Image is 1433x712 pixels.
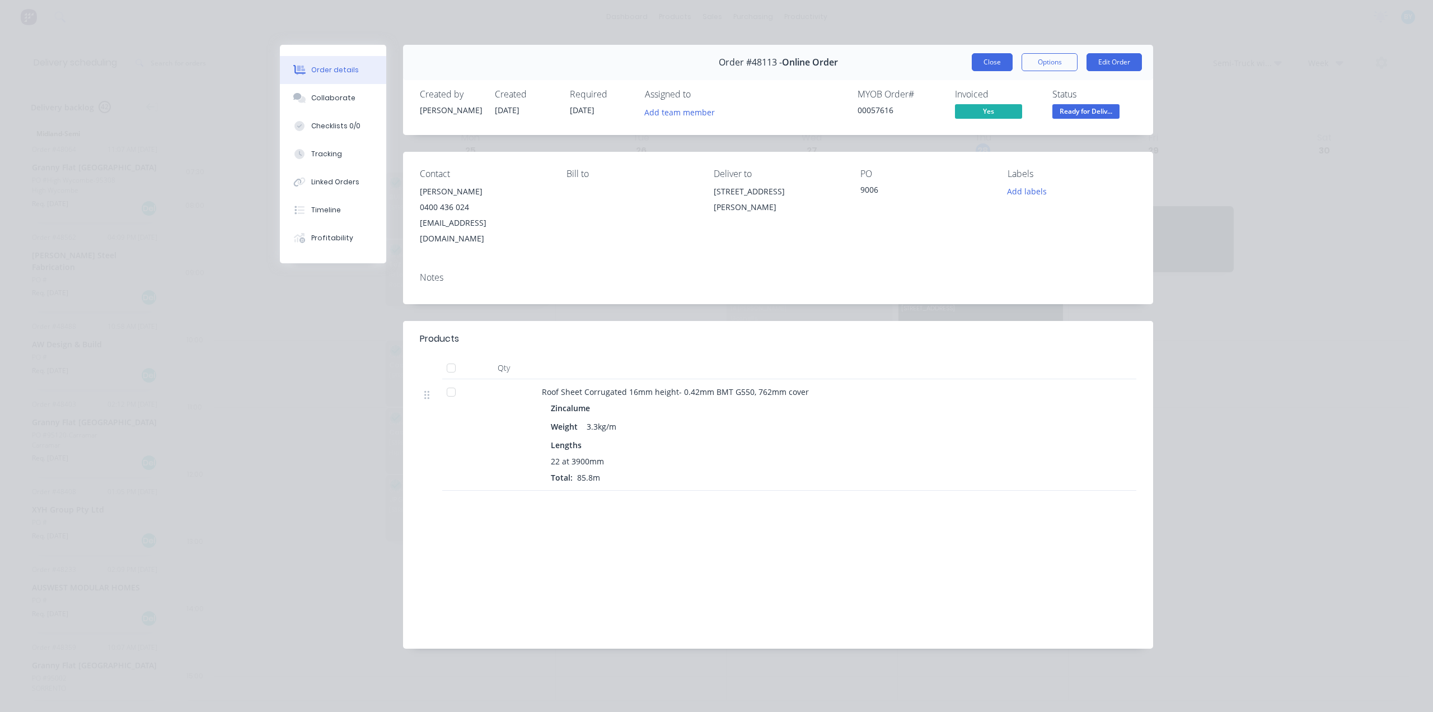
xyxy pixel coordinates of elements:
div: [PERSON_NAME] [420,184,549,199]
button: Order details [280,56,386,84]
div: Created by [420,89,481,100]
div: Invoiced [955,89,1039,100]
div: Labels [1008,169,1136,179]
div: Order details [311,65,359,75]
div: 9006 [860,184,989,199]
div: [PERSON_NAME] [420,104,481,116]
div: Notes [420,272,1136,283]
div: Status [1052,89,1136,100]
div: Zincalume [551,400,594,416]
button: Tracking [280,140,386,168]
span: [DATE] [570,105,594,115]
span: Ready for Deliv... [1052,104,1120,118]
button: Timeline [280,196,386,224]
span: 85.8m [573,472,605,483]
button: Edit Order [1087,53,1142,71]
span: Online Order [782,57,838,68]
div: MYOB Order # [858,89,942,100]
div: [EMAIL_ADDRESS][DOMAIN_NAME] [420,215,549,246]
span: Total: [551,472,573,483]
div: Checklists 0/0 [311,121,360,131]
div: 00057616 [858,104,942,116]
button: Collaborate [280,84,386,112]
div: Profitability [311,233,353,243]
div: Bill to [566,169,695,179]
span: [DATE] [495,105,519,115]
button: Profitability [280,224,386,252]
div: Timeline [311,205,341,215]
div: 0400 436 024 [420,199,549,215]
div: Collaborate [311,93,355,103]
button: Ready for Deliv... [1052,104,1120,121]
div: Created [495,89,556,100]
span: Order #48113 - [719,57,782,68]
div: [STREET_ADDRESS][PERSON_NAME] [714,184,842,215]
button: Linked Orders [280,168,386,196]
span: Lengths [551,439,582,451]
div: Deliver to [714,169,842,179]
div: Tracking [311,149,342,159]
div: Products [420,332,459,346]
button: Add team member [639,104,721,119]
div: 3.3kg/m [582,418,621,435]
div: Weight [551,418,582,435]
div: PO [860,169,989,179]
span: 22 at 3900mm [551,455,604,467]
button: Add labels [1001,184,1052,199]
span: Roof Sheet Corrugated 16mm height- 0.42mm BMT G550, 762mm cover [542,387,809,397]
button: Close [972,53,1013,71]
button: Options [1022,53,1078,71]
div: [STREET_ADDRESS][PERSON_NAME] [714,184,842,220]
div: Assigned to [645,89,757,100]
div: [PERSON_NAME]0400 436 024[EMAIL_ADDRESS][DOMAIN_NAME] [420,184,549,246]
div: Qty [470,357,537,379]
div: Required [570,89,631,100]
span: Yes [955,104,1022,118]
div: Contact [420,169,549,179]
button: Add team member [645,104,721,119]
div: Linked Orders [311,177,359,187]
button: Checklists 0/0 [280,112,386,140]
